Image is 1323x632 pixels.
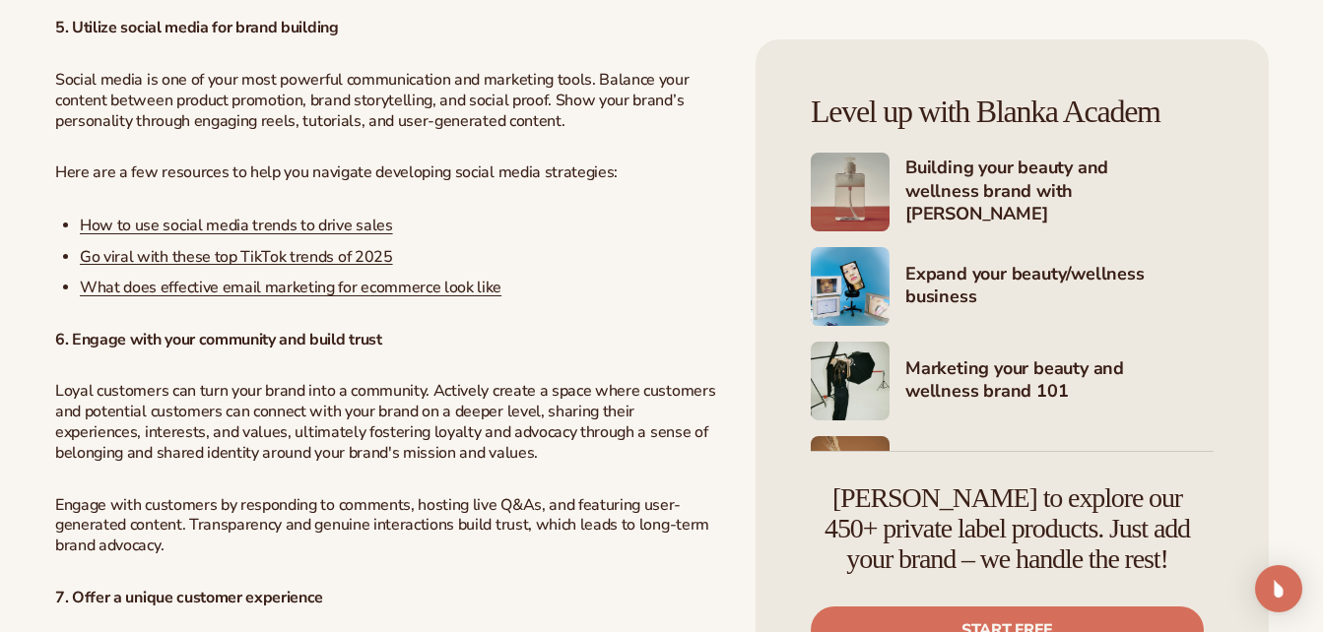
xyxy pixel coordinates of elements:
[80,277,501,298] a: What does effective email marketing for ecommerce look like
[811,436,890,515] img: Shopify Image 8
[80,215,393,236] a: How to use social media trends to drive sales
[811,436,1214,515] a: Shopify Image 8 Mastering ecommerce: Boost your beauty and wellness sales
[905,357,1214,406] h4: Marketing your beauty and wellness brand 101
[55,494,709,557] span: Engage with customers by responding to comments, hosting live Q&As, and featuring user-generated ...
[55,69,690,132] span: Social media is one of your most powerful communication and marketing tools. Balance your content...
[811,483,1204,574] h4: [PERSON_NAME] to explore our 450+ private label products. Just add your brand – we handle the rest!
[811,153,890,231] img: Shopify Image 5
[1255,565,1302,612] div: Open Intercom Messenger
[905,263,1214,311] h4: Expand your beauty/wellness business
[55,587,323,608] strong: 7. Offer a unique customer experience
[80,245,393,267] a: Go viral with these top TikTok trends of 2025
[55,329,382,350] strong: 6. Engage with your community and build trust
[811,153,1214,231] a: Shopify Image 5 Building your beauty and wellness brand with [PERSON_NAME]
[55,380,715,463] span: Loyal customers can turn your brand into a community. Actively create a space where customers and...
[811,247,890,326] img: Shopify Image 6
[811,342,1214,420] a: Shopify Image 7 Marketing your beauty and wellness brand 101
[811,95,1214,129] h4: Level up with Blanka Academ
[905,157,1214,227] h4: Building your beauty and wellness brand with [PERSON_NAME]
[811,247,1214,326] a: Shopify Image 6 Expand your beauty/wellness business
[811,342,890,420] img: Shopify Image 7
[55,161,618,183] span: Here are a few resources to help you navigate developing social media strategies:
[55,17,339,38] strong: 5. Utilize social media for brand building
